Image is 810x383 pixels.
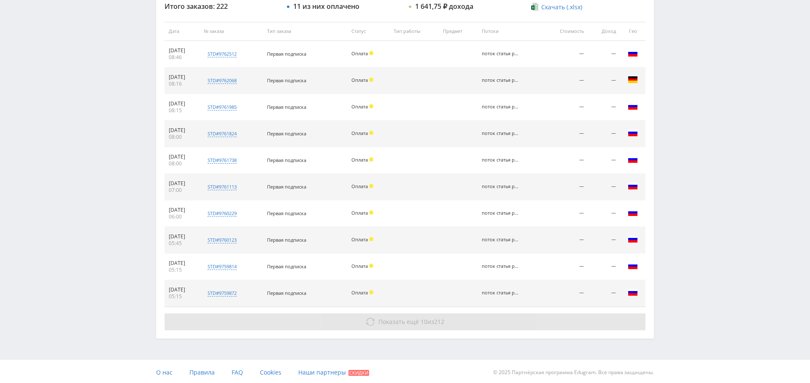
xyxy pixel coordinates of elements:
span: Холд [369,51,373,55]
span: О нас [156,368,173,376]
th: Потоки [478,22,543,41]
td: — [588,94,620,121]
div: std#9761738 [208,157,237,164]
div: поток статья рерайт [482,51,520,57]
th: Тип работы [389,22,438,41]
img: rus.png [628,234,638,244]
div: std#9759814 [208,263,237,270]
div: поток статья рерайт [482,184,520,189]
span: Оплата [351,50,368,57]
div: 05:45 [169,240,195,247]
div: поток статья рерайт [482,290,520,296]
td: — [588,280,620,307]
div: 08:15 [169,107,195,114]
td: — [543,200,588,227]
td: — [588,121,620,147]
span: Первая подписка [267,77,306,84]
th: Доход [588,22,620,41]
span: Оплата [351,183,368,189]
div: 08:00 [169,160,195,167]
div: [DATE] [169,207,195,213]
td: — [543,280,588,307]
span: Холд [369,237,373,241]
div: std#9761824 [208,130,237,137]
td: — [543,147,588,174]
img: xlsx [531,3,538,11]
span: Первая подписка [267,183,306,190]
div: 08:46 [169,54,195,61]
span: 10 [421,318,427,326]
div: 07:00 [169,187,195,194]
span: Оплата [351,236,368,243]
div: 05:15 [169,267,195,273]
span: Первая подписка [267,157,306,163]
span: Наши партнеры [298,368,346,376]
img: rus.png [628,208,638,218]
td: — [543,227,588,254]
div: std#9760229 [208,210,237,217]
div: 11 из них оплачено [293,3,359,10]
span: Первая подписка [267,210,306,216]
div: 08:00 [169,134,195,140]
div: поток статья рерайт [482,157,520,163]
td: — [543,254,588,280]
th: Гео [620,22,645,41]
span: Холд [369,131,373,135]
div: [DATE] [169,180,195,187]
td: — [543,41,588,67]
td: — [588,254,620,280]
div: std#9761113 [208,183,237,190]
img: rus.png [628,128,638,138]
span: Холд [369,157,373,162]
div: [DATE] [169,74,195,81]
span: Первая подписка [267,263,306,270]
span: Оплата [351,103,368,110]
img: rus.png [628,48,638,58]
div: поток статья рерайт [482,104,520,110]
th: Стоимость [543,22,588,41]
td: — [543,67,588,94]
span: Cookies [260,368,281,376]
div: поток статья рерайт [482,264,520,269]
span: Оплата [351,156,368,163]
div: 06:00 [169,213,195,220]
th: Предмет [439,22,478,41]
th: Дата [165,22,200,41]
div: поток статья рерайт [482,237,520,243]
span: Холд [369,78,373,82]
div: поток статья рерайт [482,131,520,136]
td: — [543,121,588,147]
img: rus.png [628,154,638,165]
td: — [588,174,620,200]
img: rus.png [628,261,638,271]
td: — [543,174,588,200]
span: Первая подписка [267,51,306,57]
div: 05:15 [169,293,195,300]
div: Итого заказов: 222 [165,3,278,10]
span: Холд [369,290,373,294]
span: Показать ещё [378,318,419,326]
button: Показать ещё 10из212 [165,313,645,330]
div: [DATE] [169,286,195,293]
span: Скидки [348,370,369,376]
span: из [378,318,444,326]
div: std#9762512 [208,51,237,57]
div: 08:16 [169,81,195,87]
div: 1 641,75 ₽ дохода [415,3,473,10]
div: std#9760123 [208,237,237,243]
span: Оплата [351,289,368,296]
div: [DATE] [169,233,195,240]
span: 212 [434,318,444,326]
span: Холд [369,104,373,108]
div: std#9762068 [208,77,237,84]
div: поток статья рерайт [482,210,520,216]
td: — [543,94,588,121]
div: std#9759872 [208,290,237,297]
span: Холд [369,210,373,215]
span: Оплата [351,210,368,216]
span: Оплата [351,263,368,269]
img: rus.png [628,287,638,297]
div: std#9761985 [208,104,237,111]
div: поток статья рерайт [482,78,520,83]
td: — [588,227,620,254]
